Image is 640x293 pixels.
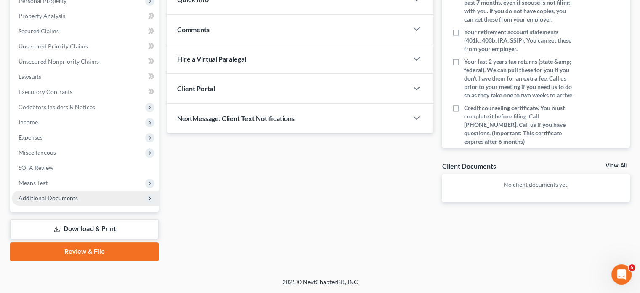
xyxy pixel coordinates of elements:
span: Property Analysis [19,12,65,19]
div: Client Documents [442,161,496,170]
span: Executory Contracts [19,88,72,95]
span: Your last 2 years tax returns (state &amp; federal). We can pull these for you if you don’t have ... [464,57,576,99]
a: Property Analysis [12,8,159,24]
span: Unsecured Nonpriority Claims [19,58,99,65]
a: SOFA Review [12,160,159,175]
span: Lawsuits [19,73,41,80]
a: Unsecured Nonpriority Claims [12,54,159,69]
span: Codebtors Insiders & Notices [19,103,95,110]
iframe: Intercom live chat [611,264,632,285]
span: 5 [629,264,635,271]
a: Unsecured Priority Claims [12,39,159,54]
span: Expenses [19,134,42,141]
div: 2025 © NextChapterBK, INC [80,278,560,293]
span: NextMessage: Client Text Notifications [177,114,295,122]
span: Income [19,118,38,126]
a: Download & Print [10,219,159,239]
a: Lawsuits [12,69,159,84]
a: Executory Contracts [12,84,159,99]
span: Client Portal [177,84,215,92]
span: Credit counseling certificate. You must complete it before filing. Call [PHONE_NUMBER]. Call us i... [464,104,576,146]
span: Secured Claims [19,27,59,35]
a: Secured Claims [12,24,159,39]
span: Hire a Virtual Paralegal [177,55,246,63]
span: Means Test [19,179,48,186]
span: Unsecured Priority Claims [19,43,88,50]
span: Comments [177,25,210,33]
span: Miscellaneous [19,149,56,156]
span: SOFA Review [19,164,53,171]
a: View All [605,163,627,169]
p: No client documents yet. [449,180,623,189]
a: Review & File [10,242,159,261]
span: Additional Documents [19,194,78,202]
span: Your retirement account statements (401k, 403b, IRA, SSIP). You can get these from your employer. [464,28,576,53]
